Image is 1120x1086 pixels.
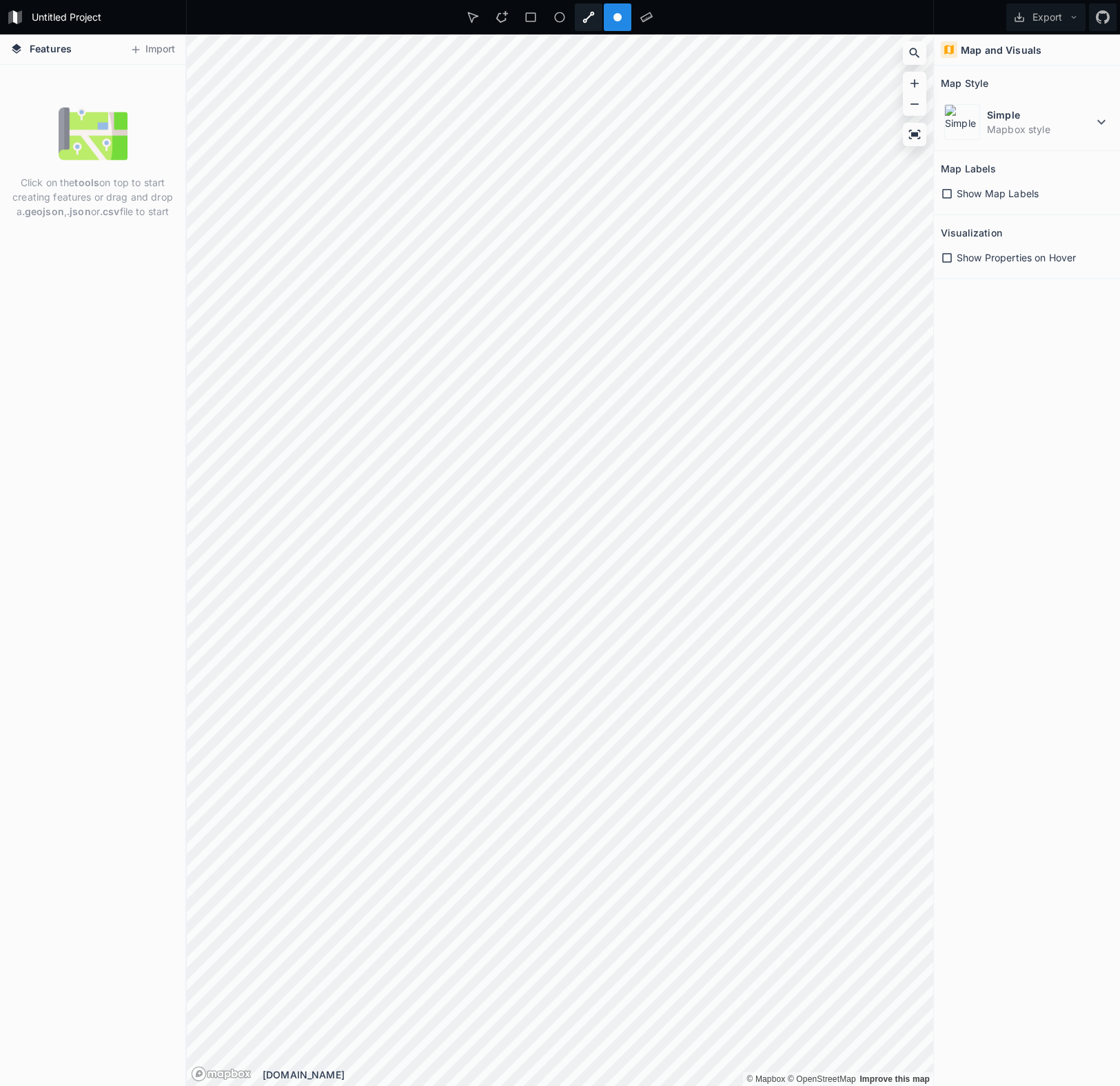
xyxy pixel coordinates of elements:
[788,1074,856,1084] a: OpenStreetMap
[944,104,980,140] img: Simple
[123,39,182,61] button: Import
[859,1074,930,1084] a: Map feedback
[22,205,64,217] strong: .geojson
[987,122,1093,137] dd: Mapbox style
[957,186,1039,201] span: Show Map Labels
[941,222,1002,243] h2: Visualization
[961,43,1041,57] h4: Map and Visuals
[746,1074,785,1084] a: Mapbox
[10,175,175,219] p: Click on the on top to start creating features or drag and drop a , or file to start
[59,99,128,168] img: empty
[957,250,1076,265] span: Show Properties on Hover
[100,205,120,217] strong: .csv
[191,1066,252,1082] a: Mapbox logo
[941,158,996,179] h2: Map Labels
[74,177,99,188] strong: tools
[987,108,1093,122] dt: Simple
[67,205,91,217] strong: .json
[30,41,72,56] span: Features
[263,1067,933,1082] div: [DOMAIN_NAME]
[941,72,988,94] h2: Map Style
[1006,3,1086,31] button: Export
